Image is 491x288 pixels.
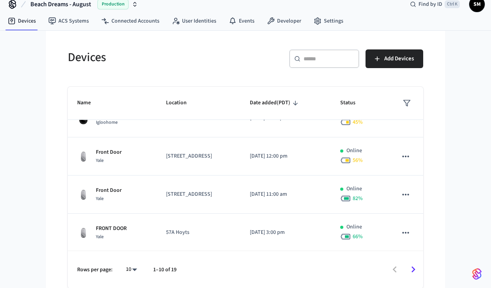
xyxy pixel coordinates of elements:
[250,152,321,160] p: [DATE] 12:00 pm
[353,233,363,241] span: 66 %
[346,223,362,231] p: Online
[404,260,422,279] button: Go to next page
[77,227,90,239] img: August Wifi Smart Lock 3rd Gen, Silver, Front
[77,188,90,201] img: August Wifi Smart Lock 3rd Gen, Silver, Front
[96,186,122,195] p: Front Door
[261,14,307,28] a: Developer
[250,190,321,198] p: [DATE] 11:00 am
[366,49,423,68] button: Add Devices
[307,14,350,28] a: Settings
[340,97,366,109] span: Status
[68,49,241,65] h5: Devices
[122,264,141,275] div: 10
[353,156,363,164] span: 56 %
[96,195,104,202] span: Yale
[42,14,95,28] a: ACS Systems
[166,228,231,237] p: 57A Hoyts
[166,152,231,160] p: [STREET_ADDRESS]
[153,266,177,274] p: 1–10 of 19
[419,0,442,8] span: Find by ID
[166,190,231,198] p: [STREET_ADDRESS]
[346,185,362,193] p: Online
[96,119,118,126] span: Igloohome
[96,148,122,156] p: Front Door
[223,14,261,28] a: Events
[96,157,104,164] span: Yale
[95,14,166,28] a: Connected Accounts
[2,14,42,28] a: Devices
[472,268,482,280] img: SeamLogoGradient.69752ec5.svg
[77,266,113,274] p: Rows per page:
[250,228,321,237] p: [DATE] 3:00 pm
[250,97,300,109] span: Date added(PDT)
[353,195,363,202] span: 82 %
[166,97,197,109] span: Location
[445,0,460,8] span: Ctrl K
[77,97,101,109] span: Name
[166,14,223,28] a: User Identities
[346,147,362,155] p: Online
[77,150,90,163] img: August Wifi Smart Lock 3rd Gen, Silver, Front
[96,234,104,240] span: Yale
[384,54,414,64] span: Add Devices
[96,225,127,233] p: FRONT DOOR
[353,118,363,126] span: 45 %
